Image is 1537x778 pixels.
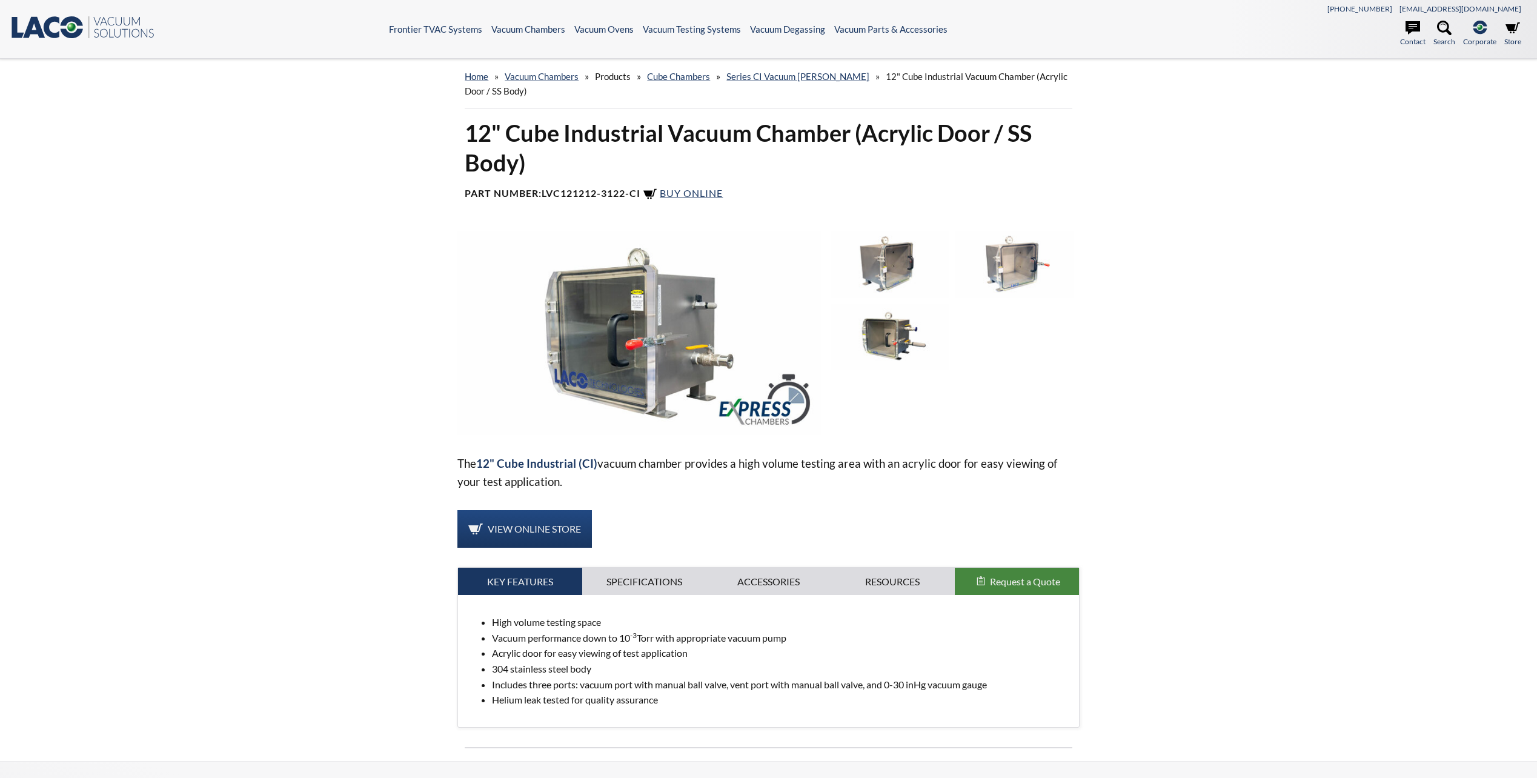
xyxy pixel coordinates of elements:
a: Buy Online [643,187,723,199]
div: » » » » » [465,59,1072,108]
a: home [465,71,488,82]
li: High volume testing space [492,614,1069,630]
a: Vacuum Chambers [491,24,565,35]
img: LVC121212-3122-CI, left side angled view [831,231,949,297]
li: Acrylic door for easy viewing of test application [492,645,1069,661]
span: Request a Quote [990,576,1060,587]
a: Key Features [458,568,582,596]
a: Vacuum Chambers [505,71,579,82]
li: Helium leak tested for quality assurance [492,692,1069,708]
sup: -3 [630,631,637,640]
span: Products [595,71,631,82]
a: Frontier TVAC Systems [389,24,482,35]
strong: 12" Cube Industrial (CI) [476,456,597,470]
a: Search [1433,21,1455,47]
img: LVC121212-3122-CI Express Chamber, right side angled view [457,231,821,435]
li: Vacuum performance down to 10 Torr with appropriate vacuum pump [492,630,1069,646]
h4: Part Number: [465,187,1072,202]
li: 304 stainless steel body [492,661,1069,677]
span: Corporate [1463,36,1496,47]
a: Cube Chambers [647,71,710,82]
li: Includes three ports: vacuum port with manual ball valve, vent port with manual ball valve, and 0... [492,677,1069,693]
b: LVC121212-3122-CI [542,187,640,199]
span: Buy Online [660,187,723,199]
span: 12" Cube Industrial Vacuum Chamber (Acrylic Door / SS Body) [465,71,1067,96]
a: [EMAIL_ADDRESS][DOMAIN_NAME] [1399,4,1521,13]
h1: 12" Cube Industrial Vacuum Chamber (Acrylic Door / SS Body) [465,118,1072,178]
a: Vacuum Testing Systems [643,24,741,35]
a: Vacuum Degassing [750,24,825,35]
img: LVC121212-3122-CI, port side [831,304,949,370]
a: [PHONE_NUMBER] [1327,4,1392,13]
span: View Online Store [488,523,581,534]
a: Specifications [582,568,706,596]
a: Contact [1400,21,1426,47]
p: The vacuum chamber provides a high volume testing area with an acrylic door for easy viewing of y... [457,454,1079,491]
a: Resources [831,568,955,596]
a: Series CI Vacuum [PERSON_NAME] [726,71,869,82]
a: View Online Store [457,510,592,548]
a: Accessories [706,568,831,596]
a: Vacuum Ovens [574,24,634,35]
button: Request a Quote [955,568,1079,596]
a: Store [1504,21,1521,47]
img: LVC121212-3122-CI, front view [955,231,1073,297]
a: Vacuum Parts & Accessories [834,24,948,35]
